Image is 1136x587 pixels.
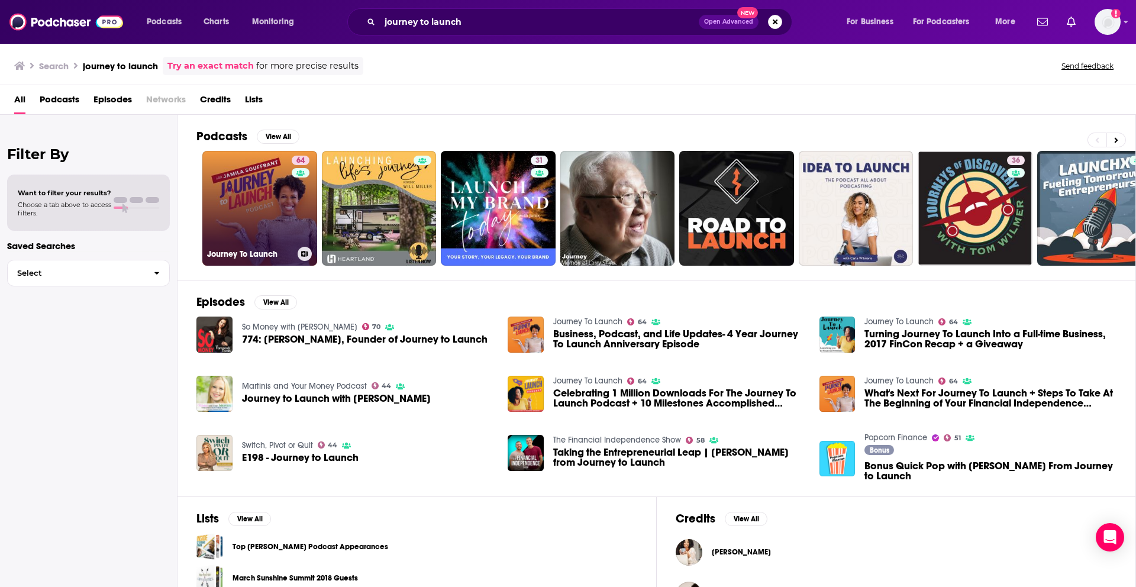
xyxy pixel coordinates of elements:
[627,318,647,325] a: 64
[196,295,245,309] h2: Episodes
[292,156,309,165] a: 64
[1095,9,1121,35] button: Show profile menu
[196,533,223,560] a: Top Paul Colligan Podcast Appearances
[196,511,219,526] h2: Lists
[1095,9,1121,35] span: Logged in as Kapplewhaite
[196,295,297,309] a: EpisodesView All
[200,90,231,114] a: Credits
[553,376,622,386] a: Journey To Launch
[9,11,123,33] img: Podchaser - Follow, Share and Rate Podcasts
[7,146,170,163] h2: Filter By
[147,14,182,30] span: Podcasts
[328,443,337,448] span: 44
[242,453,359,463] a: E198 - Journey to Launch
[819,317,856,353] a: Turning Journey To Launch Into a Full-time Business, 2017 FinCon Recap + a Giveaway
[40,90,79,114] a: Podcasts
[382,383,391,389] span: 44
[918,151,1032,266] a: 36
[725,512,767,526] button: View All
[196,511,271,526] a: ListsView All
[676,511,767,526] a: CreditsView All
[949,320,958,325] span: 64
[138,12,197,31] button: open menu
[359,8,803,36] div: Search podcasts, credits, & more...
[944,434,961,441] a: 51
[1096,523,1124,551] div: Open Intercom Messenger
[441,151,556,266] a: 31
[242,322,357,332] a: So Money with Farnoosh Torabi
[864,329,1116,349] a: Turning Journey To Launch Into a Full-time Business, 2017 FinCon Recap + a Giveaway
[819,376,856,412] a: What's Next For Journey To Launch + Steps To Take At The Beginning of Your Financial Independence...
[847,14,893,30] span: For Business
[864,461,1116,481] a: Bonus Quick Pop with Jamila From Journey to Launch
[1012,155,1020,167] span: 36
[196,12,236,31] a: Charts
[676,539,702,566] a: Jamila Souffrant
[380,12,699,31] input: Search podcasts, credits, & more...
[553,447,805,467] span: Taking the Entrepreneurial Leap | [PERSON_NAME] from Journey to Launch
[1058,61,1117,71] button: Send feedback
[196,376,233,412] img: Journey to Launch with Jamila Souffrant
[696,438,705,443] span: 58
[712,547,771,557] a: Jamila Souffrant
[233,540,388,553] a: Top [PERSON_NAME] Podcast Appearances
[1007,156,1025,165] a: 36
[870,447,889,454] span: Bonus
[372,382,392,389] a: 44
[242,381,367,391] a: Martinis and Your Money Podcast
[207,249,293,259] h3: Journey To Launch
[196,435,233,471] img: E198 - Journey to Launch
[676,511,715,526] h2: Credits
[864,388,1116,408] a: What's Next For Journey To Launch + Steps To Take At The Beginning of Your Financial Independence...
[18,189,111,197] span: Want to filter your results?
[954,436,961,441] span: 51
[242,440,313,450] a: Switch, Pivot or Quit
[254,295,297,309] button: View All
[242,394,431,404] span: Journey to Launch with [PERSON_NAME]
[14,90,25,114] a: All
[296,155,305,167] span: 64
[638,379,647,384] span: 64
[553,447,805,467] a: Taking the Entrepreneurial Leap | Jamila Souffrant from Journey to Launch
[1111,9,1121,18] svg: Add a profile image
[508,376,544,412] img: Celebrating 1 Million Downloads For The Journey To Launch Podcast + 10 Milestones Accomplished Al...
[508,435,544,471] a: Taking the Entrepreneurial Leap | Jamila Souffrant from Journey to Launch
[638,320,647,325] span: 64
[864,376,934,386] a: Journey To Launch
[318,441,338,449] a: 44
[244,12,309,31] button: open menu
[242,334,488,344] a: 774: Jamila Souffrant, Founder of Journey to Launch
[938,378,958,385] a: 64
[987,12,1030,31] button: open menu
[245,90,263,114] a: Lists
[553,329,805,349] a: Business, Podcast, and Life Updates- 4 Year Journey To Launch Anniversary Episode
[531,156,548,165] a: 31
[202,151,317,266] a: 64Journey To Launch
[242,394,431,404] a: Journey to Launch with Jamila Souffrant
[838,12,908,31] button: open menu
[228,512,271,526] button: View All
[196,317,233,353] a: 774: Jamila Souffrant, Founder of Journey to Launch
[7,260,170,286] button: Select
[535,155,543,167] span: 31
[146,90,186,114] span: Networks
[196,129,299,144] a: PodcastsView All
[553,435,681,445] a: The Financial Independence Show
[864,461,1116,481] span: Bonus Quick Pop with [PERSON_NAME] From Journey to Launch
[913,14,970,30] span: For Podcasters
[252,14,294,30] span: Monitoring
[905,12,987,31] button: open menu
[553,388,805,408] a: Celebrating 1 Million Downloads For The Journey To Launch Podcast + 10 Milestones Accomplished Al...
[819,441,856,477] img: Bonus Quick Pop with Jamila From Journey to Launch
